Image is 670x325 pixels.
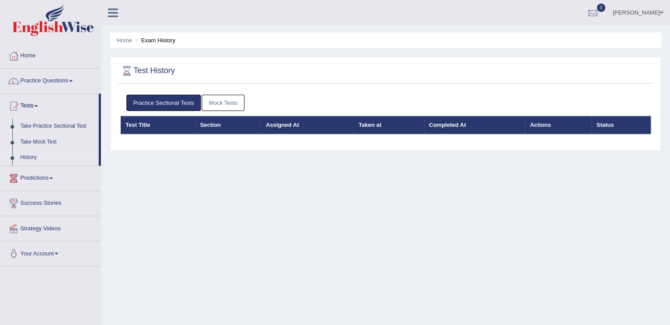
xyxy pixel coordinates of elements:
[0,216,101,238] a: Strategy Videos
[120,64,175,78] h2: Test History
[117,37,132,44] a: Home
[0,191,101,213] a: Success Stories
[0,241,101,263] a: Your Account
[261,116,354,134] th: Assigned At
[0,69,101,91] a: Practice Questions
[16,150,99,166] a: History
[0,44,101,66] a: Home
[202,95,244,111] a: Mock Tests
[126,95,201,111] a: Practice Sectional Tests
[354,116,424,134] th: Taken at
[592,116,651,134] th: Status
[424,116,525,134] th: Completed At
[0,166,101,188] a: Predictions
[121,116,196,134] th: Test Title
[597,4,606,12] span: 0
[525,116,592,134] th: Actions
[16,118,99,134] a: Take Practice Sectional Test
[133,36,175,44] li: Exam History
[0,94,99,116] a: Tests
[16,134,99,150] a: Take Mock Test
[195,116,261,134] th: Section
